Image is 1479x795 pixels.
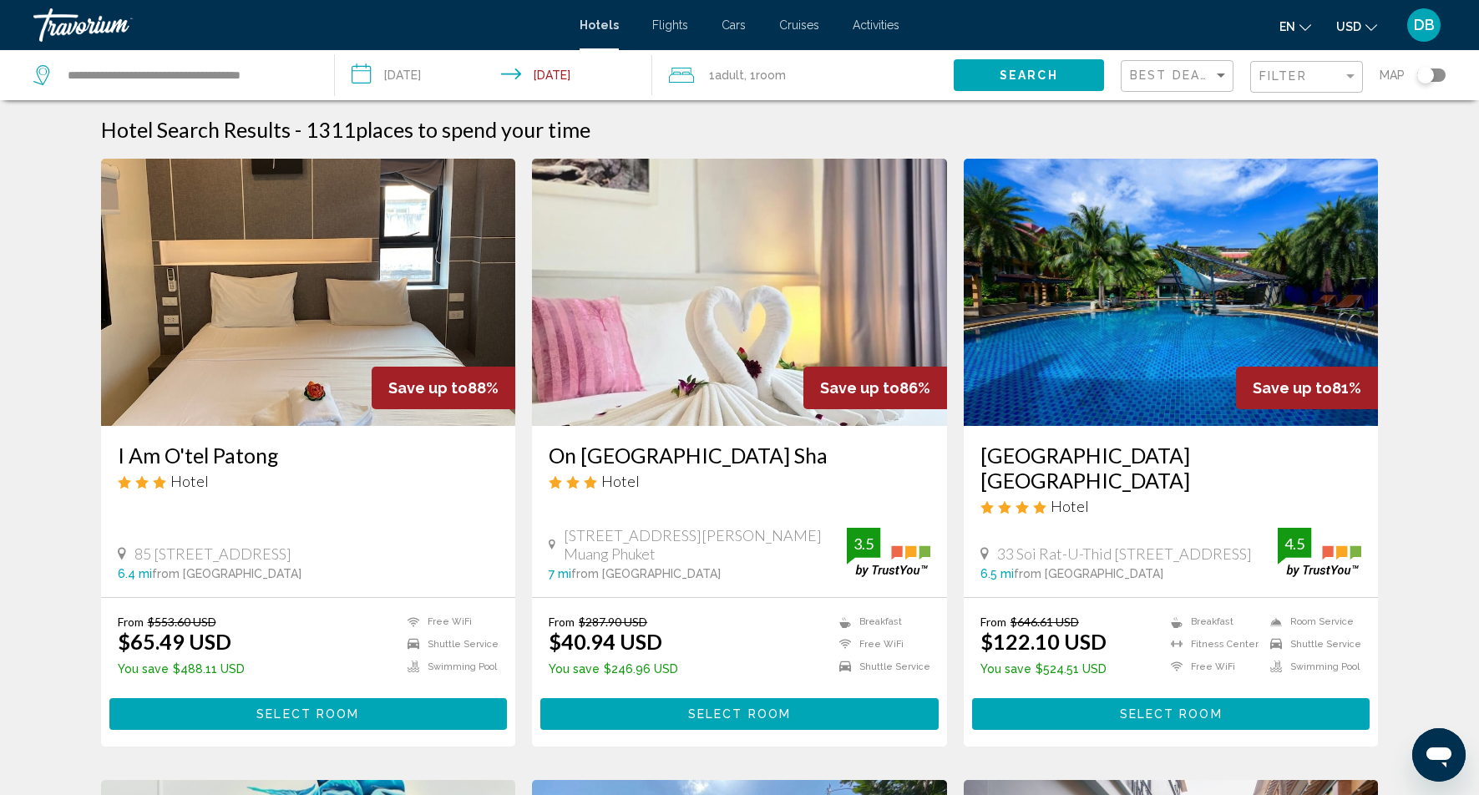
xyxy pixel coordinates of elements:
[549,615,575,629] span: From
[564,526,847,563] span: [STREET_ADDRESS][PERSON_NAME] Muang Phuket
[980,497,1362,515] div: 4 star Hotel
[1262,660,1361,674] li: Swimming Pool
[118,629,231,654] ins: $65.49 USD
[256,708,359,722] span: Select Room
[1262,615,1361,629] li: Room Service
[152,567,301,580] span: from [GEOGRAPHIC_DATA]
[980,629,1107,654] ins: $122.10 USD
[980,662,1031,676] span: You save
[744,63,786,87] span: , 1
[399,637,499,651] li: Shuttle Service
[1259,69,1307,83] span: Filter
[1262,637,1361,651] li: Shuttle Service
[1130,68,1218,82] span: Best Deals
[652,18,688,32] a: Flights
[954,59,1104,90] button: Search
[652,50,954,100] button: Travelers: 1 adult, 0 children
[980,567,1014,580] span: 6.5 mi
[549,662,678,676] p: $246.96 USD
[847,534,880,554] div: 3.5
[853,18,899,32] a: Activities
[549,472,930,490] div: 3 star Hotel
[134,544,291,563] span: 85 [STREET_ADDRESS]
[118,472,499,490] div: 3 star Hotel
[803,367,947,409] div: 86%
[1336,20,1361,33] span: USD
[579,615,647,629] del: $287.90 USD
[831,660,930,674] li: Shuttle Service
[1130,69,1228,84] mat-select: Sort by
[1336,14,1377,38] button: Change currency
[118,662,245,676] p: $488.11 USD
[118,443,499,468] a: I Am O'tel Patong
[1414,17,1435,33] span: DB
[1405,68,1446,83] button: Toggle map
[1250,60,1363,94] button: Filter
[549,443,930,468] a: On [GEOGRAPHIC_DATA] Sha
[549,662,600,676] span: You save
[709,63,744,87] span: 1
[549,567,571,580] span: 7 mi
[580,18,619,32] a: Hotels
[170,472,209,490] span: Hotel
[980,662,1107,676] p: $524.51 USD
[831,615,930,629] li: Breakfast
[571,567,721,580] span: from [GEOGRAPHIC_DATA]
[549,629,662,654] ins: $40.94 USD
[532,159,947,426] img: Hotel image
[109,698,508,729] button: Select Room
[779,18,819,32] a: Cruises
[820,379,899,397] span: Save up to
[356,117,590,142] span: places to spend your time
[964,159,1379,426] img: Hotel image
[715,68,744,82] span: Adult
[1162,637,1262,651] li: Fitness Center
[1278,534,1311,554] div: 4.5
[101,159,516,426] img: Hotel image
[1120,708,1223,722] span: Select Room
[118,567,152,580] span: 6.4 mi
[847,528,930,577] img: trustyou-badge.svg
[540,698,939,729] button: Select Room
[1278,528,1361,577] img: trustyou-badge.svg
[1412,728,1466,782] iframe: Button to launch messaging window
[972,702,1370,721] a: Select Room
[722,18,746,32] a: Cars
[118,615,144,629] span: From
[399,660,499,674] li: Swimming Pool
[1236,367,1378,409] div: 81%
[148,615,216,629] del: $553.60 USD
[1380,63,1405,87] span: Map
[756,68,786,82] span: Room
[972,698,1370,729] button: Select Room
[997,544,1252,563] span: 33 Soi Rat-U-Thid [STREET_ADDRESS]
[101,117,291,142] h1: Hotel Search Results
[980,615,1006,629] span: From
[540,702,939,721] a: Select Room
[372,367,515,409] div: 88%
[109,702,508,721] a: Select Room
[1279,14,1311,38] button: Change language
[118,662,169,676] span: You save
[33,8,563,42] a: Travorium
[399,615,499,629] li: Free WiFi
[1162,615,1262,629] li: Breakfast
[601,472,640,490] span: Hotel
[980,443,1362,493] h3: [GEOGRAPHIC_DATA] [GEOGRAPHIC_DATA]
[295,117,301,142] span: -
[1014,567,1163,580] span: from [GEOGRAPHIC_DATA]
[1253,379,1332,397] span: Save up to
[1279,20,1295,33] span: en
[388,379,468,397] span: Save up to
[1402,8,1446,43] button: User Menu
